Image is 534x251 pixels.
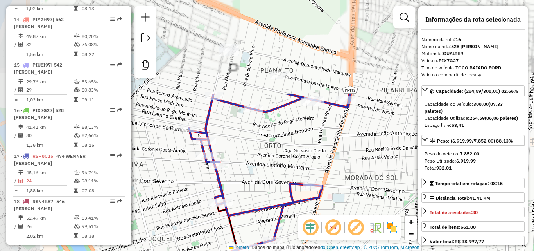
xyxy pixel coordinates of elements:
font: PIY2H97 [32,16,52,22]
font: 16 - [14,107,23,113]
font: Valor total: [430,238,455,244]
em: Rota exportada [117,199,122,204]
font: 932,01 [436,165,452,171]
font: = [15,188,18,193]
i: Tempo total em rota [74,233,78,238]
font: = [15,233,18,239]
font: 07:08 [82,188,94,193]
a: Total de atividades:30 [421,207,525,217]
font: Dados do mapa © [251,245,289,250]
font: = [15,5,18,11]
font: Espaço livre: [425,122,452,128]
font: 29,76 km [26,79,46,85]
i: Distância Total [18,170,23,175]
i: Total de Atividades [18,179,23,183]
font: Distância Total: [436,195,469,201]
em: Opções [110,62,115,67]
a: Distância Total:41,41 KM [421,192,525,203]
i: % de utilização do peso [74,125,80,129]
font: R$ 38.997,77 [455,238,484,244]
font: 83,65% [82,79,98,85]
font: Capacidade do veículo: [425,101,473,107]
font: / [14,223,16,229]
font: 08:22 [82,51,94,57]
font: 98,11% [82,178,98,184]
i: % de utilização da cubagem [74,224,80,229]
i: Total de Atividades [18,42,23,47]
font: Peso: (6.919,99/7.852,00) 88,13% [437,138,513,144]
font: Total de atividades: [430,209,472,215]
font: 1,88 km [26,188,43,193]
font: Veículo: [421,58,439,63]
font: 96,74% [82,170,98,175]
font: 83,41% [82,215,98,221]
span: Deslocamento ocular [301,218,320,237]
span: Exibir rótulo [346,218,365,237]
font: PIX7G27 [439,58,459,63]
div: Peso: (6.919,99/7.852,00) 88,13% [421,147,525,175]
font: 29 [26,87,32,93]
i: Tempo total em rota [74,188,78,193]
font: PIU8I97 [32,62,51,68]
font: 09:11 [82,96,94,102]
i: Total de Atividades [18,224,23,229]
font: RSN4B87 [32,199,53,204]
em: Rota exportada [117,153,122,158]
a: Filtros de exibição [396,9,412,25]
em: Rota exportada [117,108,122,112]
i: Tempo total em rota [74,6,78,11]
font: 32 [26,42,32,47]
font: 17 - [14,153,23,159]
font: 82,66% [82,132,98,138]
i: Tempo total em rota [74,52,78,56]
em: Rota exportada [117,17,122,22]
font: = [15,51,18,57]
font: 16 [455,36,461,42]
font: Total: [425,165,436,171]
font: Informações da rota selecionada [425,15,521,23]
font: | 474 WENNER [PERSON_NAME] [14,153,86,166]
font: 26 [26,223,32,229]
font: 52,49 km [26,215,46,221]
i: % de utilização da cubagem [74,133,80,138]
a: Diminuir o zoom [405,228,417,240]
a: Tempo total em rotação: 08:15 [421,178,525,188]
i: Total de Atividades [18,133,23,138]
font: = [15,96,18,102]
font: 49,87 km [26,33,46,39]
font: 7.852,00 [460,151,479,157]
font: 528 [PERSON_NAME] [451,43,498,49]
i: Distância Total [18,79,23,84]
font: PIX7G27 [32,107,52,113]
font: 1,02 km [26,5,43,11]
font: 308,00 [473,101,489,107]
font: 76,08% [82,42,98,47]
i: Tempo total em rota [74,143,78,147]
font: do OpenStreetMap , © 2025 TomTom, Microsoft [320,245,419,250]
font: + [409,217,414,227]
em: Rota exportada [117,244,122,249]
i: Total de Atividades [18,87,23,92]
a: Criar modelo [138,57,153,75]
em: Opções [110,199,115,204]
i: Tempo total em rota [74,97,78,102]
a: Nova sessão e pesquisa [138,9,153,27]
font: 561,00 [461,224,476,230]
a: Valor total:R$ 38.997,77 [421,236,525,246]
font: = [15,142,18,148]
a: Capacidade: (254,59/308,00) 82,66% [421,85,525,96]
a: Peso: (6.919,99/7.852,00) 88,13% [421,135,525,146]
font: GUALTER [443,51,463,56]
font: 88,13% [82,124,98,130]
font: Peso Utilizado: [425,158,456,164]
font: Peso do veículo: [425,151,460,157]
em: Opções [110,153,115,158]
font: 08:38 [82,233,94,239]
font: | 546 [PERSON_NAME] [14,199,65,211]
font: Motorista: [421,51,443,56]
i: % de utilização da cubagem [74,42,80,47]
font: Tempo total em rotação: 08:15 [435,181,503,186]
span: Exibir NR [324,218,342,237]
a: Total de itens:561,00 [421,221,525,232]
a: Exportar sessão [138,30,153,48]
